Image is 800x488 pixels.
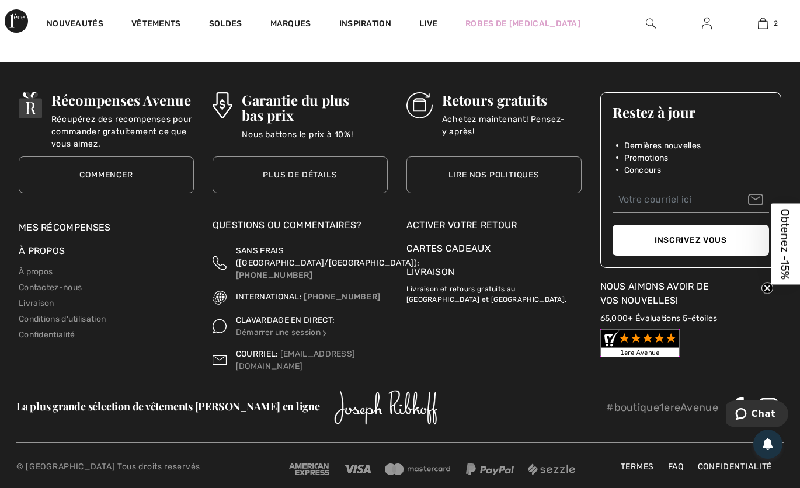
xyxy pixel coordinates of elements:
span: SANS FRAIS ([GEOGRAPHIC_DATA]/[GEOGRAPHIC_DATA]): [236,246,419,268]
img: Clavardage en direct [321,329,329,337]
div: À propos [19,244,194,264]
a: 2 [735,16,790,30]
div: Questions ou commentaires? [213,218,388,238]
img: 1ère Avenue [5,9,28,33]
a: Mes récompenses [19,222,111,233]
button: Inscrivez vous [613,225,770,256]
span: CLAVARDAGE EN DIRECT: [236,315,335,325]
img: Récompenses Avenue [19,92,42,118]
img: Joseph Ribkoff [334,390,437,425]
a: Vêtements [131,19,181,31]
a: Confidentialité [19,330,75,340]
a: 65,000+ Évaluations 5-étoiles [600,313,718,323]
img: Mes infos [702,16,712,30]
a: Livraison [19,298,54,308]
a: Contactez-nous [19,283,82,292]
a: [PHONE_NUMBER] [236,270,312,280]
a: Commencer [19,156,194,193]
span: Concours [624,164,661,176]
img: International [213,291,227,305]
a: FAQ [662,461,690,473]
img: Customer Reviews [600,329,680,357]
img: Sezzle [528,463,575,475]
a: Robes de [MEDICAL_DATA] [465,18,580,30]
img: Amex [289,463,329,475]
span: Obtenez -15% [779,209,792,280]
span: Inspiration [339,19,391,31]
a: Cartes Cadeaux [406,242,582,256]
a: Live [419,18,437,30]
span: Dernières nouvelles [624,140,701,152]
h3: Restez à jour [613,104,770,120]
a: Confidentialité [692,461,778,473]
h3: Garantie du plus bas prix [242,92,388,123]
img: Instagram [758,397,779,418]
p: © [GEOGRAPHIC_DATA] Tous droits reservés [16,461,272,473]
a: Livraison [406,266,455,277]
a: Conditions d'utilisation [19,314,106,324]
span: 2 [774,18,778,29]
span: Promotions [624,152,669,164]
img: Retours gratuits [406,92,433,118]
p: Livraison et retours gratuits au [GEOGRAPHIC_DATA] et [GEOGRAPHIC_DATA]. [406,279,582,305]
img: Garantie du plus bas prix [213,92,232,118]
img: Visa [344,465,371,473]
a: Activer votre retour [406,218,582,232]
div: Nous aimons avoir de vos nouvelles! [600,280,782,308]
h3: Récompenses Avenue [51,92,194,107]
img: Sans Frais (Canada/EU) [213,245,227,281]
img: Mastercard [385,463,451,475]
p: Nous battons le prix à 10%! [242,128,388,152]
p: #boutique1ereAvenue [606,400,718,416]
div: Obtenez -15%Close teaser [771,204,800,285]
a: Nouveautés [47,19,103,31]
a: Démarrer une session [236,327,329,337]
iframe: Ouvre un widget dans lequel vous pouvez chatter avec l’un de nos agents [726,400,788,430]
a: [PHONE_NUMBER] [304,292,380,302]
span: INTERNATIONAL: [236,292,302,302]
img: recherche [646,16,656,30]
img: Paypal [466,463,514,475]
a: Termes [615,461,660,473]
span: COURRIEL: [236,349,279,359]
img: Mon panier [758,16,768,30]
p: Récupérez des recompenses pour commander gratuitement ce que vous aimez. [51,113,194,137]
a: [EMAIL_ADDRESS][DOMAIN_NAME] [236,349,356,371]
a: Plus de détails [213,156,388,193]
img: Facebook [728,397,749,418]
a: À propos [19,267,53,277]
a: Soldes [209,19,242,31]
p: Achetez maintenant! Pensez-y après! [442,113,582,137]
a: Lire nos politiques [406,156,582,193]
h3: Retours gratuits [442,92,582,107]
input: Votre courriel ici [613,187,770,213]
img: Contact us [213,348,227,372]
button: Close teaser [761,283,773,294]
a: Marques [270,19,311,31]
img: Clavardage en direct [213,314,227,339]
a: Se connecter [693,16,721,31]
span: La plus grande sélection de vêtements [PERSON_NAME] en ligne [16,399,320,413]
